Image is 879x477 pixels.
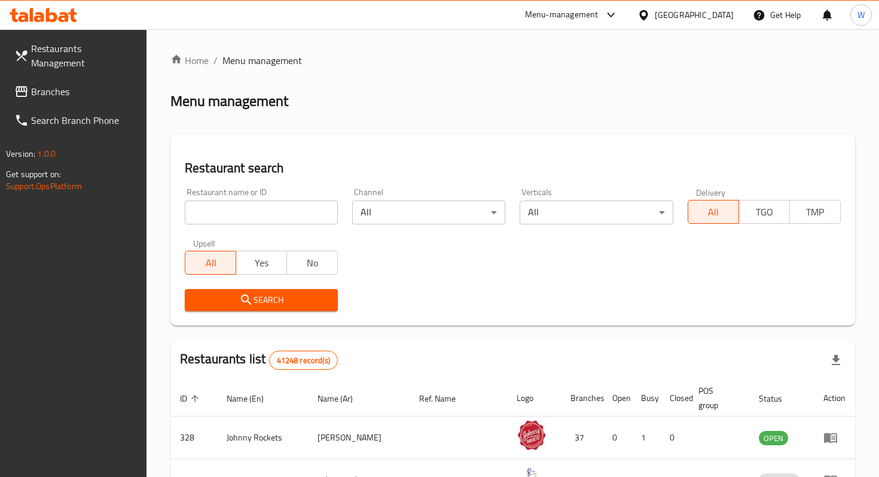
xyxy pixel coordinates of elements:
a: Home [170,53,209,68]
span: Search [194,293,328,308]
button: All [185,251,236,275]
nav: breadcrumb [170,53,855,68]
span: POS group [698,384,735,412]
span: Status [759,391,798,406]
div: [GEOGRAPHIC_DATA] [655,8,734,22]
span: TMP [795,203,836,221]
td: 328 [170,417,217,459]
span: OPEN [759,432,788,445]
th: Busy [631,380,660,417]
span: Name (Ar) [318,391,368,406]
span: Ref. Name [419,391,471,406]
button: TMP [789,200,841,224]
th: Open [603,380,631,417]
span: Search Branch Phone [31,113,137,127]
div: Export file [822,346,850,375]
th: Branches [561,380,603,417]
span: Restaurants Management [31,41,137,70]
span: No [292,254,333,272]
th: Closed [660,380,689,417]
label: Delivery [696,188,726,196]
span: W [857,8,865,22]
span: All [693,203,734,221]
div: Menu [823,430,846,445]
td: 0 [660,417,689,459]
label: Upsell [193,239,215,247]
span: TGO [744,203,785,221]
span: Branches [31,84,137,99]
span: Get support on: [6,166,61,182]
h2: Restaurants list [180,350,338,370]
span: Version: [6,146,35,162]
span: ID [180,391,203,406]
td: 37 [561,417,603,459]
img: Johnny Rockets [517,420,547,450]
div: All [520,200,673,224]
a: Restaurants Management [5,34,146,77]
th: Logo [507,380,561,417]
span: Yes [241,254,282,272]
button: TGO [738,200,790,224]
input: Search for restaurant name or ID.. [185,200,338,224]
li: / [213,53,218,68]
span: Menu management [222,53,302,68]
h2: Restaurant search [185,159,841,177]
td: 1 [631,417,660,459]
button: No [286,251,338,275]
button: All [688,200,739,224]
button: Yes [236,251,287,275]
h2: Menu management [170,92,288,111]
td: 0 [603,417,631,459]
span: Name (En) [227,391,279,406]
div: Menu-management [525,8,599,22]
span: 1.0.0 [37,146,56,162]
button: Search [185,289,338,311]
td: [PERSON_NAME] [308,417,410,459]
a: Search Branch Phone [5,106,146,135]
div: Total records count [269,351,338,370]
span: 41248 record(s) [270,355,337,366]
th: Action [814,380,855,417]
div: All [352,200,505,224]
td: Johnny Rockets [217,417,308,459]
a: Branches [5,77,146,106]
span: All [190,254,231,272]
a: Support.OpsPlatform [6,178,82,194]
